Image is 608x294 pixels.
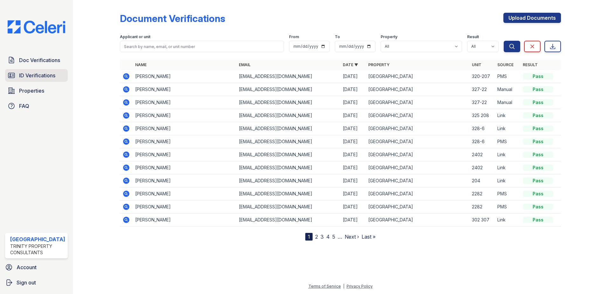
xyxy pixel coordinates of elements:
td: 327-22 [469,83,495,96]
td: [DATE] [340,70,366,83]
td: [DATE] [340,213,366,227]
td: [PERSON_NAME] [133,213,237,227]
td: PMS [495,200,520,213]
div: Pass [523,178,553,184]
td: [DATE] [340,187,366,200]
a: 5 [332,234,335,240]
span: … [338,233,342,241]
td: [GEOGRAPHIC_DATA] [366,109,470,122]
label: Applicant or unit [120,34,150,39]
td: [PERSON_NAME] [133,83,237,96]
td: [DATE] [340,83,366,96]
a: Next › [345,234,359,240]
div: 1 [305,233,313,241]
a: Terms of Service [308,284,341,289]
span: Sign out [17,279,36,286]
td: [GEOGRAPHIC_DATA] [366,200,470,213]
span: ID Verifications [19,72,55,79]
label: To [335,34,340,39]
td: [GEOGRAPHIC_DATA] [366,174,470,187]
td: [DATE] [340,174,366,187]
div: Pass [523,191,553,197]
td: [EMAIL_ADDRESS][DOMAIN_NAME] [236,83,340,96]
td: [PERSON_NAME] [133,148,237,161]
td: Manual [495,96,520,109]
label: From [289,34,299,39]
a: FAQ [5,100,68,112]
label: Result [467,34,479,39]
td: [PERSON_NAME] [133,96,237,109]
td: Manual [495,83,520,96]
td: Link [495,174,520,187]
td: [GEOGRAPHIC_DATA] [366,70,470,83]
a: Date ▼ [343,62,358,67]
span: FAQ [19,102,29,110]
td: Link [495,161,520,174]
a: Privacy Policy [347,284,373,289]
td: [DATE] [340,135,366,148]
div: Pass [523,138,553,145]
a: 3 [321,234,324,240]
td: [EMAIL_ADDRESS][DOMAIN_NAME] [236,96,340,109]
td: [EMAIL_ADDRESS][DOMAIN_NAME] [236,187,340,200]
td: [PERSON_NAME] [133,200,237,213]
td: [PERSON_NAME] [133,70,237,83]
a: Last » [362,234,376,240]
td: 2282 [469,200,495,213]
td: [EMAIL_ADDRESS][DOMAIN_NAME] [236,135,340,148]
td: [EMAIL_ADDRESS][DOMAIN_NAME] [236,200,340,213]
td: [GEOGRAPHIC_DATA] [366,213,470,227]
div: [GEOGRAPHIC_DATA] [10,235,65,243]
td: PMS [495,135,520,148]
td: 2282 [469,187,495,200]
td: [EMAIL_ADDRESS][DOMAIN_NAME] [236,70,340,83]
td: [EMAIL_ADDRESS][DOMAIN_NAME] [236,148,340,161]
td: [DATE] [340,161,366,174]
div: Trinity Property Consultants [10,243,65,256]
td: 204 [469,174,495,187]
label: Property [381,34,397,39]
a: Sign out [3,276,70,289]
div: Document Verifications [120,13,225,24]
a: Email [239,62,251,67]
td: 325 208 [469,109,495,122]
div: Pass [523,125,553,132]
td: Link [495,122,520,135]
td: [GEOGRAPHIC_DATA] [366,135,470,148]
input: Search by name, email, or unit number [120,41,284,52]
div: Pass [523,112,553,119]
td: [PERSON_NAME] [133,174,237,187]
td: PMS [495,187,520,200]
td: [DATE] [340,96,366,109]
div: Pass [523,151,553,158]
td: Link [495,213,520,227]
td: 327-22 [469,96,495,109]
td: 328-6 [469,122,495,135]
a: Properties [5,84,68,97]
span: Doc Verifications [19,56,60,64]
td: [PERSON_NAME] [133,109,237,122]
td: 320-207 [469,70,495,83]
a: Upload Documents [503,13,561,23]
td: [EMAIL_ADDRESS][DOMAIN_NAME] [236,109,340,122]
td: [DATE] [340,109,366,122]
a: 2 [315,234,318,240]
a: Name [135,62,147,67]
a: Source [497,62,514,67]
td: [EMAIL_ADDRESS][DOMAIN_NAME] [236,161,340,174]
td: Link [495,148,520,161]
td: 2402 [469,161,495,174]
div: Pass [523,204,553,210]
td: [GEOGRAPHIC_DATA] [366,187,470,200]
div: Pass [523,164,553,171]
img: CE_Logo_Blue-a8612792a0a2168367f1c8372b55b34899dd931a85d93a1a3d3e32e68fde9ad4.png [3,20,70,33]
td: [GEOGRAPHIC_DATA] [366,96,470,109]
td: [GEOGRAPHIC_DATA] [366,122,470,135]
td: [EMAIL_ADDRESS][DOMAIN_NAME] [236,174,340,187]
td: [PERSON_NAME] [133,135,237,148]
td: [DATE] [340,122,366,135]
td: [DATE] [340,200,366,213]
a: Result [523,62,538,67]
td: PMS [495,70,520,83]
span: Properties [19,87,44,94]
